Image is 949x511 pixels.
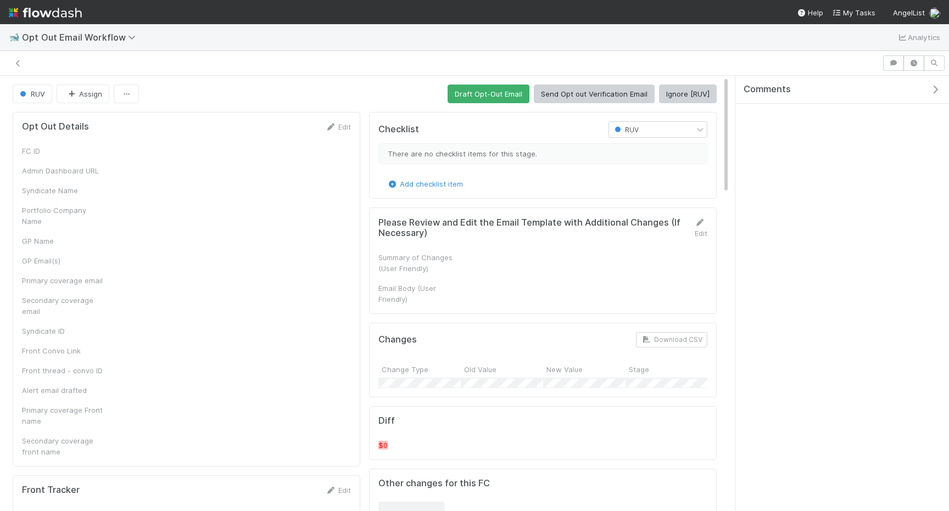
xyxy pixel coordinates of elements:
span: My Tasks [832,8,875,17]
div: Primary coverage Front name [22,405,104,426]
h5: Diff [378,415,707,426]
div: Syndicate Name [22,185,104,196]
span: Comments [744,84,791,95]
h5: Other changes for this FC [378,478,490,489]
a: Edit [325,486,351,495]
div: Secondary coverage front name [22,435,104,457]
img: logo-inverted-e16ddd16eac7371096b0.svg [9,3,82,22]
h5: Checklist [378,124,419,135]
button: Ignore [RUV] [659,85,717,103]
div: Email Body (User Friendly) [378,283,461,305]
div: New Value [543,361,626,378]
div: Help [797,7,823,18]
div: Admin Dashboard URL [22,165,104,176]
button: Draft Opt-Out Email [448,85,529,103]
span: 🐋 [9,32,20,42]
span: RUV [612,126,639,134]
span: $0 [378,441,388,450]
div: GP Name [22,235,104,246]
button: RUV [13,85,52,103]
div: There are no checklist items for this stage. [378,143,707,164]
a: Edit [694,218,707,238]
div: Stage [626,361,708,378]
div: Syndicate ID [22,325,104,336]
div: Alert email drafted [22,385,104,396]
div: Primary coverage email [22,275,104,286]
div: Secondary coverage email [22,295,104,317]
a: My Tasks [832,7,875,18]
h5: Opt Out Details [22,121,89,132]
h5: Changes [378,334,417,345]
button: Assign [57,85,109,103]
div: Front thread - convo ID [22,365,104,376]
button: Download CSV [636,332,707,347]
a: Analytics [897,31,940,44]
div: FC ID [22,145,104,156]
span: AngelList [893,8,925,17]
span: Opt Out Email Workflow [22,32,141,43]
div: Portfolio Company Name [22,205,104,227]
h5: Front Tracker [22,485,80,496]
div: Front Convo Link [22,345,104,356]
a: Edit [325,122,351,131]
div: Old Value [461,361,543,378]
div: GP Email(s) [22,255,104,266]
img: avatar_15e6a745-65a2-4f19-9667-febcb12e2fc8.png [929,8,940,19]
span: RUV [18,89,45,98]
button: Send Opt out Verification Email [534,85,655,103]
div: Change Type [378,361,461,378]
div: Summary of Changes (User Friendly) [378,252,461,274]
a: Add checklist item [387,179,463,188]
h5: Please Review and Edit the Email Template with Additional Changes (If Necessary) [378,217,685,239]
